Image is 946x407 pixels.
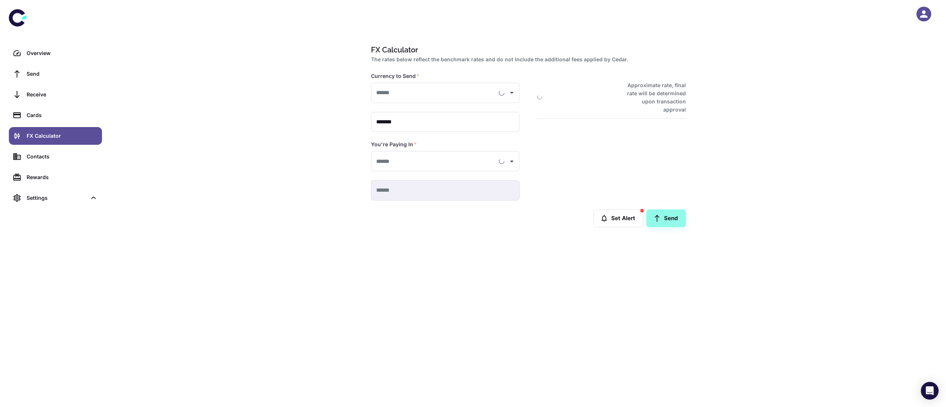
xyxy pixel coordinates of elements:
a: Contacts [9,148,102,165]
button: Open [507,88,517,98]
a: Cards [9,106,102,124]
div: Settings [27,194,86,202]
div: Settings [9,189,102,207]
div: Cards [27,111,98,119]
a: Send [9,65,102,83]
button: Open [507,156,517,167]
div: Contacts [27,153,98,161]
a: Send [646,209,686,227]
div: Overview [27,49,98,57]
a: Overview [9,44,102,62]
label: You're Paying In [371,141,417,148]
div: FX Calculator [27,132,98,140]
button: Set Alert [593,209,643,227]
label: Currency to Send [371,72,419,80]
h1: FX Calculator [371,44,683,55]
div: Send [27,70,98,78]
div: Receive [27,90,98,99]
h6: Approximate rate, final rate will be determined upon transaction approval [619,81,686,114]
a: Rewards [9,168,102,186]
div: Rewards [27,173,98,181]
a: FX Calculator [9,127,102,145]
a: Receive [9,86,102,103]
div: Open Intercom Messenger [921,382,939,400]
